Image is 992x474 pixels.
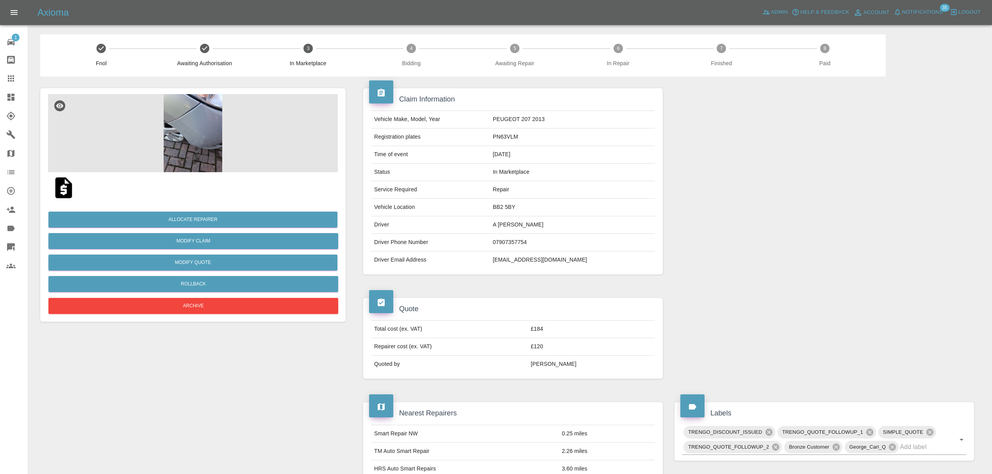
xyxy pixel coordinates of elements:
td: Repairer cost (ex. VAT) [371,338,528,356]
td: [DATE] [490,146,655,164]
text: 3 [307,46,309,51]
div: Bronze Customer [784,441,842,453]
span: Bronze Customer [784,442,834,451]
span: TRENGO_QUOTE_FOLLOWUP_2 [683,442,774,451]
td: [PERSON_NAME] [528,356,655,373]
td: Driver Phone Number [371,234,490,251]
td: Quoted by [371,356,528,373]
button: Archive [48,298,338,314]
td: 0.25 miles [559,425,655,442]
img: qt_1SA6mWA4aDea5wMjZjnJpMGQ [51,175,76,200]
span: Help & Feedback [800,8,849,17]
button: Logout [948,6,983,18]
td: PN63VLM [490,128,655,146]
td: PEUGEOT 207 2013 [490,111,655,128]
span: TRENGO_QUOTE_FOLLOWUP_1 [778,428,868,437]
button: Notifications [892,6,945,18]
td: Repair [490,181,655,199]
button: Open drawer [5,3,23,22]
a: Modify Claim [48,233,338,249]
button: Allocate Repairer [48,212,337,228]
td: Time of event [371,146,490,164]
h4: Labels [680,408,968,419]
td: A [PERSON_NAME] [490,216,655,234]
h5: Axioma [37,6,69,19]
td: 07907357754 [490,234,655,251]
td: In Marketplace [490,164,655,181]
text: 5 [514,46,516,51]
span: Paid [776,59,874,67]
span: 1 [12,34,20,41]
span: Bidding [363,59,460,67]
td: Smart Repair NW [371,425,559,442]
span: Awaiting Authorisation [156,59,253,67]
td: [EMAIL_ADDRESS][DOMAIN_NAME] [490,251,655,269]
td: Registration plates [371,128,490,146]
span: Finished [673,59,770,67]
input: Add label [900,441,944,453]
td: Driver [371,216,490,234]
span: In Repair [569,59,667,67]
span: Account [864,8,890,17]
span: SIMPLE_QUOTE [878,428,928,437]
text: 8 [824,46,826,51]
td: Vehicle Location [371,199,490,216]
button: Open [956,434,967,445]
text: 6 [617,46,619,51]
div: George_Carl_Q [845,441,899,453]
text: 7 [720,46,723,51]
span: 35 [940,4,949,12]
span: Admin [771,8,788,17]
div: SIMPLE_QUOTE [878,426,936,438]
a: Admin [760,6,790,18]
span: Awaiting Repair [466,59,564,67]
button: Help & Feedback [790,6,851,18]
td: 2.26 miles [559,442,655,460]
td: Total cost (ex. VAT) [371,321,528,338]
span: Logout [958,8,981,17]
td: Vehicle Make, Model, Year [371,111,490,128]
div: TRENGO_QUOTE_FOLLOWUP_2 [683,441,782,453]
h4: Nearest Repairers [369,408,657,419]
td: TM Auto Smart Repair [371,442,559,460]
td: Service Required [371,181,490,199]
td: Status [371,164,490,181]
button: Modify Quote [48,255,337,271]
td: Driver Email Address [371,251,490,269]
span: George_Carl_Q [845,442,891,451]
button: Rollback [48,276,338,292]
span: Fnol [53,59,150,67]
span: Notifications [902,8,943,17]
text: 4 [410,46,413,51]
span: In Marketplace [259,59,357,67]
h4: Claim Information [369,94,657,105]
td: £184 [528,321,655,338]
h4: Quote [369,304,657,314]
td: BB2 5BY [490,199,655,216]
a: Account [851,6,892,19]
img: 84d438dd-d134-4266-ba7e-05fade798c04 [48,94,338,172]
td: £120 [528,338,655,356]
span: TRENGO_DISCOUNT_ISSUED [683,428,767,437]
div: TRENGO_QUOTE_FOLLOWUP_1 [778,426,876,438]
div: TRENGO_DISCOUNT_ISSUED [683,426,775,438]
